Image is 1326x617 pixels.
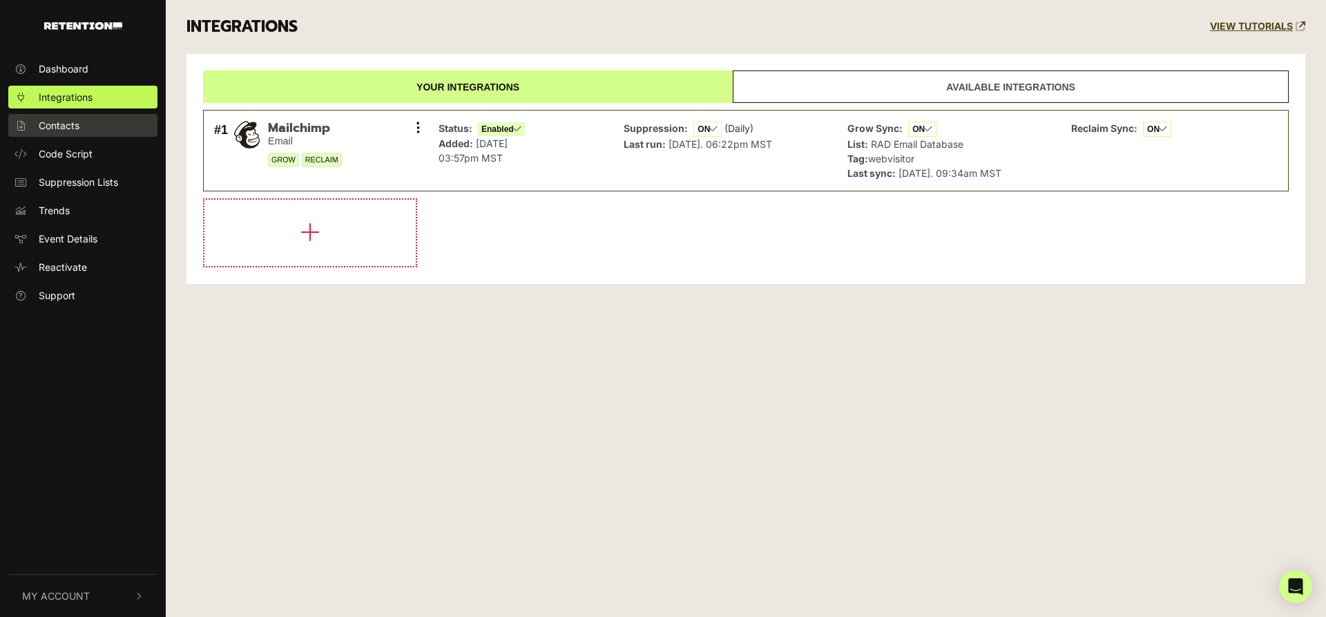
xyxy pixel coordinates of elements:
strong: Last run: [624,138,666,150]
a: Suppression Lists [8,171,157,193]
a: Available integrations [733,70,1289,103]
img: Retention.com [44,22,122,30]
span: Integrations [39,90,93,104]
img: Mailchimp [233,121,261,149]
span: Mailchimp [268,121,342,136]
span: RECLAIM [302,153,342,167]
span: Reactivate [39,260,87,274]
p: webvisitor [847,151,1001,166]
span: Contacts [39,118,79,133]
span: ON [693,122,722,137]
span: My Account [22,589,90,603]
strong: Status: [439,122,472,134]
a: Dashboard [8,57,157,80]
a: Event Details [8,227,157,250]
span: RAD Email Database [871,138,963,150]
span: (Daily) [724,122,753,134]
strong: Grow Sync: [847,122,903,134]
a: Integrations [8,86,157,108]
span: Support [39,288,75,303]
span: [DATE]. 09:34am MST [899,167,1001,179]
small: Email [268,135,342,147]
a: Trends [8,199,157,222]
span: GROW [268,153,299,167]
span: ON [908,122,936,137]
a: Contacts [8,114,157,137]
button: My Account [8,575,157,617]
span: ON [1143,122,1171,137]
a: VIEW TUTORIALS [1210,21,1305,32]
div: #1 [214,121,228,180]
span: Code Script [39,146,93,161]
strong: Suppression: [624,122,688,134]
strong: Added: [439,137,473,149]
span: [DATE]. 06:22pm MST [669,138,772,150]
a: Your integrations [203,70,733,103]
span: [DATE] 03:57pm MST [439,137,508,164]
span: Dashboard [39,61,88,76]
strong: Reclaim Sync: [1071,122,1137,134]
a: Reactivate [8,256,157,278]
strong: Last sync: [847,167,896,179]
strong: List: [847,138,868,150]
span: Event Details [39,231,97,246]
span: Trends [39,203,70,218]
div: Open Intercom Messenger [1279,570,1312,603]
strong: Tag: [847,153,868,164]
span: Enabled [478,122,525,136]
h3: INTEGRATIONS [186,17,298,37]
a: Code Script [8,142,157,165]
span: Suppression Lists [39,175,118,189]
a: Support [8,284,157,307]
